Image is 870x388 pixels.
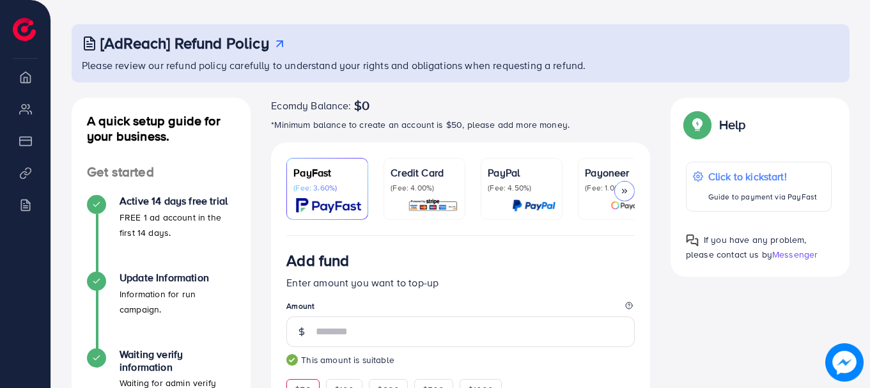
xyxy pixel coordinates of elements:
span: Messenger [772,248,818,261]
p: PayFast [293,165,361,180]
li: Update Information [72,272,251,348]
img: image [826,344,864,382]
img: card [408,198,458,213]
img: Popup guide [686,113,709,136]
img: guide [286,354,298,366]
span: Ecomdy Balance: [271,98,351,113]
img: Popup guide [686,234,699,247]
p: (Fee: 3.60%) [293,183,361,193]
img: card [610,198,653,213]
p: Click to kickstart! [708,169,817,184]
p: Information for run campaign. [120,286,235,317]
h4: Active 14 days free trial [120,195,235,207]
p: Credit Card [391,165,458,180]
legend: Amount [286,300,635,316]
h4: Waiting verify information [120,348,235,373]
p: (Fee: 4.50%) [488,183,555,193]
p: Guide to payment via PayFast [708,189,817,205]
img: card [296,198,361,213]
h4: Update Information [120,272,235,284]
p: (Fee: 1.00%) [585,183,653,193]
p: Help [719,117,746,132]
img: logo [13,18,36,41]
img: card [512,198,555,213]
p: FREE 1 ad account in the first 14 days. [120,210,235,240]
span: $0 [354,98,369,113]
span: If you have any problem, please contact us by [686,233,807,261]
p: Please review our refund policy carefully to understand your rights and obligations when requesti... [82,58,842,73]
h3: Add fund [286,251,349,270]
p: Payoneer [585,165,653,180]
p: PayPal [488,165,555,180]
h3: [AdReach] Refund Policy [100,34,269,52]
li: Active 14 days free trial [72,195,251,272]
h4: A quick setup guide for your business. [72,113,251,144]
h4: Get started [72,164,251,180]
p: (Fee: 4.00%) [391,183,458,193]
p: Enter amount you want to top-up [286,275,635,290]
p: *Minimum balance to create an account is $50, please add more money. [271,117,650,132]
small: This amount is suitable [286,353,635,366]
